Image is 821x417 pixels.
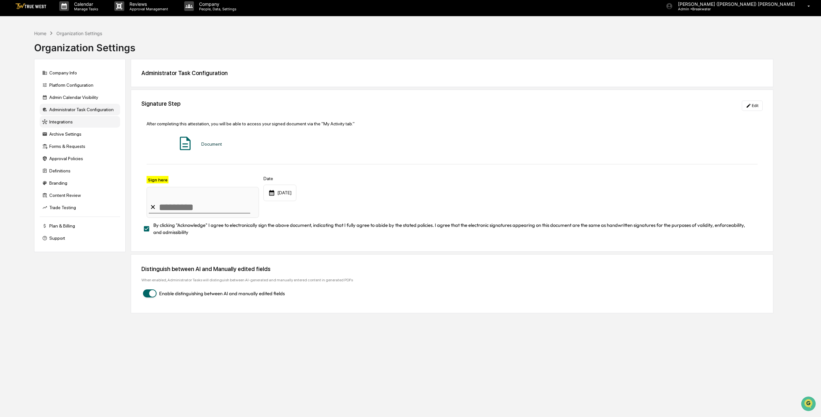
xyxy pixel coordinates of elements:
iframe: Open customer support [800,396,818,413]
p: Company [194,1,240,7]
div: Trade Testing [40,202,120,213]
span: Data Lookup [13,93,41,100]
p: Reviews [124,1,171,7]
div: Start new chat [22,49,106,56]
p: Calendar [69,1,101,7]
div: We're available if you need us! [22,56,81,61]
p: [PERSON_NAME] ([PERSON_NAME]) [PERSON_NAME] [673,1,798,7]
div: When enabled, Administrator Tasks will distinguish between AI-generated and manually entered cont... [141,278,762,282]
div: Organization Settings [34,37,135,53]
div: Definitions [40,165,120,177]
div: Organization Settings [56,31,102,36]
label: Sign here [147,176,168,183]
div: Platform Configuration [40,79,120,91]
button: Start new chat [110,51,117,59]
div: Plan & Billing [40,220,120,232]
span: Preclearance [13,81,42,88]
span: Attestations [53,81,80,88]
a: 🗄️Attestations [44,79,82,90]
p: Manage Tasks [69,7,101,11]
img: 1746055101610-c473b297-6a78-478c-a979-82029cc54cd1 [6,49,18,61]
div: Company Info [40,67,120,79]
div: 🗄️ [47,82,52,87]
p: Admin • Breakwater [673,7,733,11]
a: 🔎Data Lookup [4,91,43,102]
div: Admin Calendar Visibility [40,92,120,103]
p: People, Data, Settings [194,7,240,11]
div: Integrations [40,116,120,128]
div: Administrator Task Configuration [40,104,120,115]
p: Approval Management [124,7,171,11]
button: Edit [742,101,763,111]
p: How can we help? [6,14,117,24]
div: Home [34,31,46,36]
a: Powered byPylon [45,109,78,114]
div: [DATE] [263,185,296,201]
div: Archive Settings [40,128,120,140]
div: ✕ [150,203,156,211]
div: Approval Policies [40,153,120,164]
div: After completing this attestation, you will be able to access your signed document via the "My Ac... [147,121,757,126]
div: Administrator Task Configuration [141,70,762,76]
button: Enable distinguishing between AI and manually edited fields [143,289,157,297]
span: Pylon [64,109,78,114]
div: Content Review [40,189,120,201]
img: logo [15,3,46,9]
div: Forms & Requests [40,141,120,152]
span: Enable distinguishing between AI and manually edited fields [159,290,285,297]
div: Support [40,232,120,244]
div: Distinguish between AI and Manually edited fields [141,266,271,272]
input: Clear [17,29,106,36]
div: Document [201,141,222,147]
div: Branding [40,177,120,189]
div: 🔎 [6,94,12,99]
a: 🖐️Preclearance [4,79,44,90]
span: By clicking "Acknowledge" I agree to electronically sign the above document, indicating that I fu... [153,222,752,236]
div: 🖐️ [6,82,12,87]
img: Document Icon [177,135,193,151]
div: Signature Step [141,100,180,107]
label: Date [263,176,296,181]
